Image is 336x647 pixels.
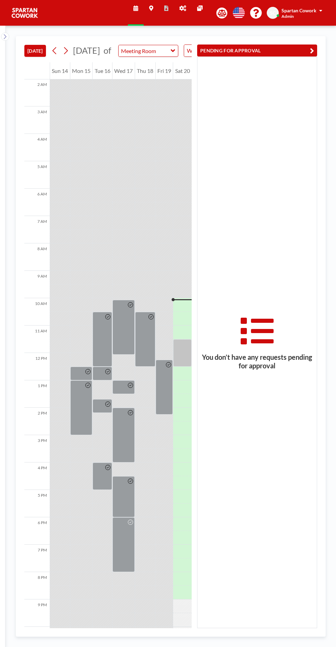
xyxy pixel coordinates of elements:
div: 5 AM [24,161,50,189]
div: 6 PM [24,517,50,545]
div: 4 AM [24,134,50,161]
div: 4 PM [24,462,50,490]
span: WEEKLY VIEW [185,46,224,55]
button: [DATE] [24,45,46,57]
div: 7 PM [24,545,50,572]
div: Sat 20 [173,62,192,79]
span: [DATE] [73,45,100,55]
div: Sun 14 [50,62,70,79]
span: Spartan Cowork [281,8,316,13]
div: Fri 19 [156,62,173,79]
img: organization-logo [11,6,38,20]
div: Search for option [184,45,243,56]
div: 9 PM [24,599,50,627]
div: 8 PM [24,572,50,599]
div: 3 PM [24,435,50,462]
div: Wed 17 [112,62,135,79]
div: Thu 18 [135,62,155,79]
div: 9 AM [24,271,50,298]
div: 1 PM [24,380,50,408]
button: PENDING FOR APPROVAL [197,45,317,56]
div: 5 PM [24,490,50,517]
div: Tue 16 [93,62,112,79]
span: SC [270,10,276,16]
div: Mon 15 [70,62,93,79]
div: 2 AM [24,79,50,106]
div: 7 AM [24,216,50,243]
h3: You don’t have any requests pending for approval [197,353,317,370]
span: of [104,45,111,56]
div: 8 AM [24,243,50,271]
div: 11 AM [24,326,50,353]
span: Admin [281,14,294,19]
input: Meeting Room [119,45,171,56]
div: 6 AM [24,189,50,216]
div: 10 AM [24,298,50,326]
div: 12 PM [24,353,50,380]
div: 3 AM [24,106,50,134]
div: 2 PM [24,408,50,435]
